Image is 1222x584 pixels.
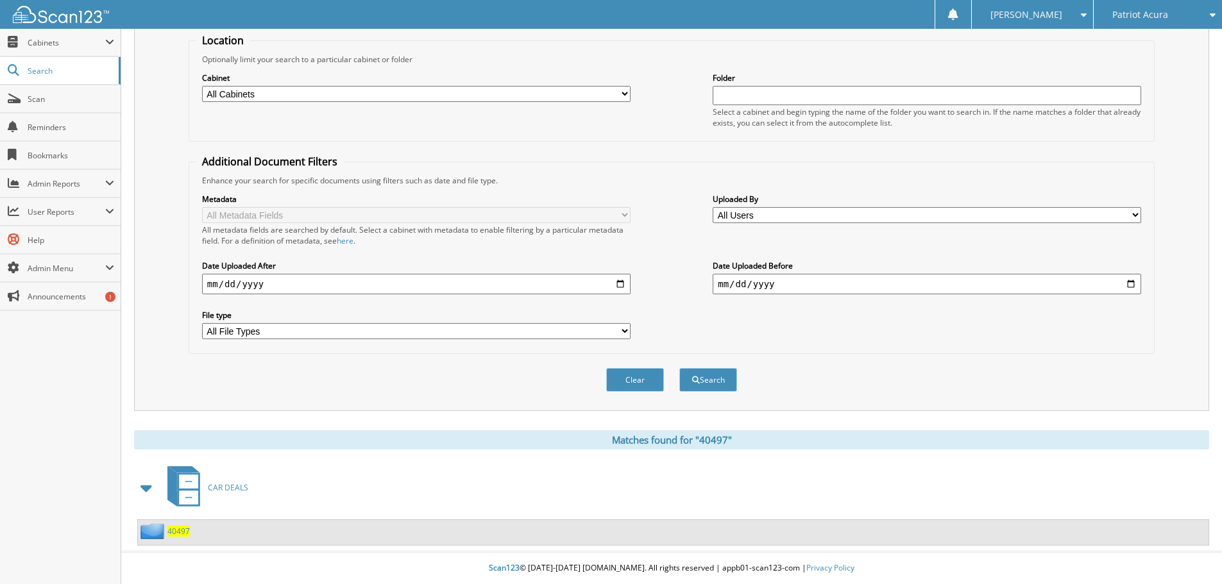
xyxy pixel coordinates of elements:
div: 1 [105,292,115,302]
label: Date Uploaded After [202,260,631,271]
div: Optionally limit your search to a particular cabinet or folder [196,54,1148,65]
span: Reminders [28,122,114,133]
input: start [202,274,631,294]
div: Enhance your search for specific documents using filters such as date and file type. [196,175,1148,186]
img: folder2.png [140,523,167,539]
input: end [713,274,1141,294]
span: Announcements [28,291,114,302]
label: Uploaded By [713,194,1141,204]
span: Cabinets [28,37,105,48]
span: Scan123 [489,562,520,573]
a: CAR DEALS [160,462,248,513]
img: scan123-logo-white.svg [13,6,109,23]
button: Clear [606,368,664,392]
span: Patriot Acura [1112,11,1168,19]
span: Admin Menu [28,263,105,274]
span: Admin Reports [28,178,105,189]
span: User Reports [28,206,105,217]
label: Date Uploaded Before [713,260,1141,271]
span: Bookmarks [28,150,114,161]
div: All metadata fields are searched by default. Select a cabinet with metadata to enable filtering b... [202,224,631,246]
button: Search [679,368,737,392]
a: here [337,235,353,246]
div: © [DATE]-[DATE] [DOMAIN_NAME]. All rights reserved | appb01-scan123-com | [121,553,1222,584]
a: Privacy Policy [806,562,854,573]
div: Matches found for "40497" [134,430,1209,449]
label: Metadata [202,194,631,204]
label: File type [202,310,631,321]
legend: Additional Document Filters [196,154,344,169]
span: Scan [28,94,114,104]
span: [PERSON_NAME] [990,11,1062,19]
legend: Location [196,33,250,47]
label: Cabinet [202,72,631,83]
span: Help [28,235,114,246]
label: Folder [713,72,1141,83]
a: 40497 [167,526,190,537]
span: CAR DEALS [208,482,248,493]
div: Select a cabinet and begin typing the name of the folder you want to search in. If the name match... [713,106,1141,128]
span: Search [28,65,112,76]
